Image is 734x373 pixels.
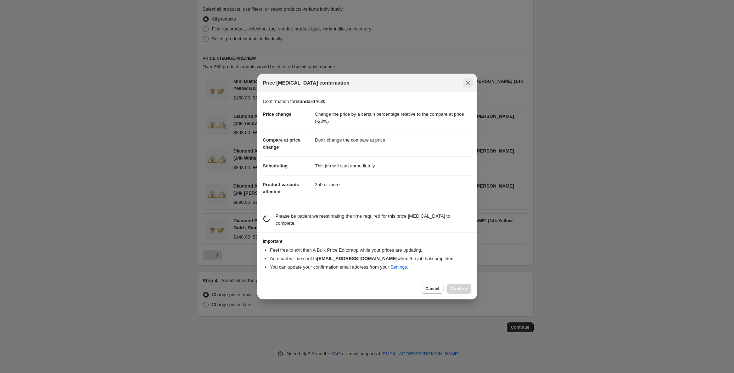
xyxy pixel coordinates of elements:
[315,175,471,194] dd: 250 or more
[263,182,299,194] span: Product variants affected
[421,284,443,294] button: Cancel
[315,105,471,131] dd: Change the price by a certain percentage relative to the compare at price (-20%)
[263,163,288,168] span: Scheduling
[425,286,439,292] span: Cancel
[317,256,397,261] b: [EMAIL_ADDRESS][DOMAIN_NAME]
[263,98,471,105] p: Confirmation for
[463,78,473,88] button: Close
[270,247,471,254] li: Feel free to exit the NA Bulk Price Editor app while your prices are updating.
[263,239,471,244] h3: Important
[263,79,350,86] span: Price [MEDICAL_DATA] confirmation
[263,111,292,117] span: Price change
[276,213,471,227] p: Please be patient, we're estimating the time required for this price [MEDICAL_DATA] to complete.
[315,156,471,175] dd: This job will start immediately.
[296,99,326,104] b: standard %20
[263,137,301,150] span: Compare at price change
[390,264,407,270] a: Settings
[315,131,471,149] dd: Don't change the compare at price
[270,264,471,271] li: You can update your confirmation email address from your .
[270,255,471,262] li: An email will be sent to when the job has completed .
